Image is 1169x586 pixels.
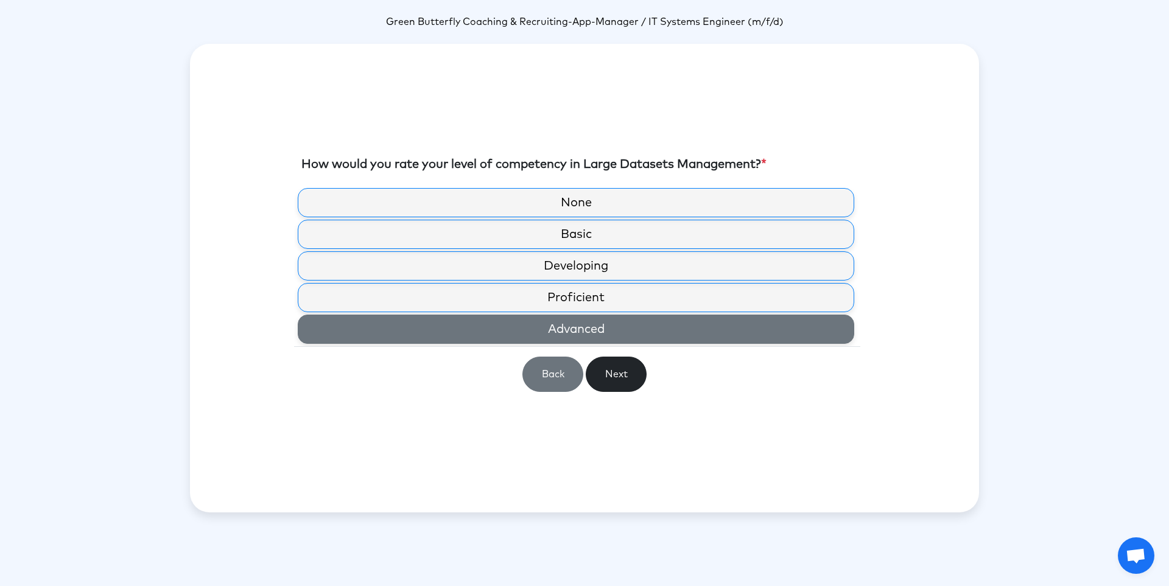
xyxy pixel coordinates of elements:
label: Advanced [298,315,854,344]
label: Basic [298,220,854,249]
p: - [190,15,979,29]
button: Back [522,357,583,392]
span: App-Manager / IT Systems Engineer (m/f/d) [572,17,784,27]
span: Green Butterfly Coaching & Recruiting [386,17,568,27]
button: Next [586,357,647,392]
label: Developing [298,251,854,281]
label: How would you rate your level of competency in Large Datasets Management? [301,155,767,173]
label: Proficient [298,283,854,312]
a: Open chat [1118,537,1154,574]
label: None [298,188,854,217]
